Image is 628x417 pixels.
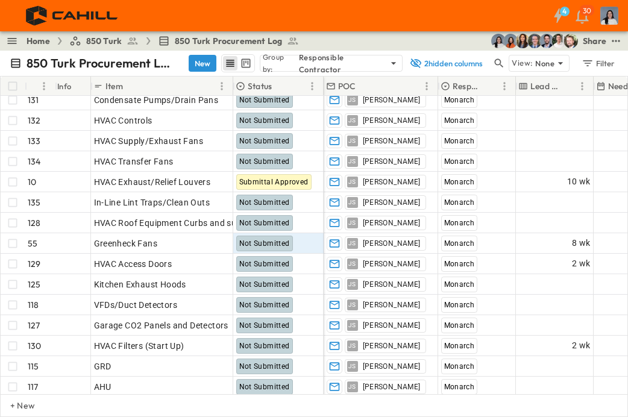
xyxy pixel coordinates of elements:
[25,77,55,96] div: #
[215,79,229,93] button: Menu
[28,176,36,188] p: 10
[338,80,356,92] p: POC
[248,80,272,92] p: Status
[94,196,210,208] span: In-Line Lint Traps/Clean Outs
[223,56,237,71] button: row view
[363,321,421,330] span: [PERSON_NAME]
[239,280,290,289] span: Not Submitted
[363,341,421,351] span: [PERSON_NAME]
[37,79,51,93] button: Menu
[444,280,475,289] span: Monarch
[444,239,475,248] span: Monarch
[28,258,41,270] p: 129
[158,35,299,47] a: 850 Turk Procurement Log
[403,55,489,72] button: 2hidden columns
[239,342,290,350] span: Not Submitted
[444,321,475,330] span: Monarch
[363,95,421,105] span: [PERSON_NAME]
[239,178,309,186] span: Submittal Approved
[444,342,475,350] span: Monarch
[484,80,497,93] button: Sort
[239,219,290,227] span: Not Submitted
[562,7,567,16] h6: 4
[572,257,591,271] span: 2 wk
[28,340,42,352] p: 130
[263,51,297,75] p: Group by:
[239,301,290,309] span: Not Submitted
[239,383,290,391] span: Not Submitted
[105,80,123,92] p: Item
[363,239,421,248] span: [PERSON_NAME]
[125,80,139,93] button: Sort
[94,94,219,106] span: Condensate Pumps/Drain Pans
[239,157,290,166] span: Not Submitted
[348,345,356,346] span: JS
[348,99,356,100] span: JS
[14,3,131,28] img: 4f72bfc4efa7236828875bac24094a5ddb05241e32d018417354e964050affa1.png
[444,137,475,145] span: Monarch
[239,239,290,248] span: Not Submitted
[535,57,554,69] p: None
[583,6,591,16] p: 30
[28,217,41,229] p: 128
[363,116,421,125] span: [PERSON_NAME]
[94,217,263,229] span: HVAC Roof Equipment Curbs and supports
[94,360,111,372] span: GRD
[27,55,174,72] p: 850 Turk Procurement Log
[609,34,623,48] button: test
[94,114,152,127] span: HVAC Controls
[28,135,41,147] p: 133
[94,258,172,270] span: HVAC Access Doors
[503,34,518,48] img: Stephanie McNeill (smcneill@cahill-sf.com)
[94,381,111,393] span: AHU
[363,218,421,228] span: [PERSON_NAME]
[175,35,282,47] span: 850 Turk Procurement Log
[444,96,475,104] span: Monarch
[28,319,40,331] p: 127
[572,339,591,353] span: 2 wk
[444,178,475,186] span: Monarch
[305,79,319,93] button: Menu
[239,362,290,371] span: Not Submitted
[359,80,372,93] button: Sort
[444,116,475,125] span: Monarch
[10,400,17,412] p: + New
[444,157,475,166] span: Monarch
[453,80,482,92] p: Responsible Contractor
[239,137,290,145] span: Not Submitted
[444,260,475,268] span: Monarch
[299,51,388,75] p: Responsible Contractor
[363,177,421,187] span: [PERSON_NAME]
[28,196,41,208] p: 135
[491,34,506,48] img: Cindy De Leon (cdeleon@cahill-sf.com)
[348,263,356,264] span: JS
[512,57,533,70] p: View:
[94,237,158,249] span: Greenheck Fans
[444,198,475,207] span: Monarch
[274,80,287,93] button: Sort
[551,34,566,48] img: Kyle Baltes (kbaltes@cahill-sf.com)
[497,79,512,93] button: Menu
[94,278,186,290] span: Kitchen Exhaust Hoods
[363,280,421,289] span: [PERSON_NAME]
[30,80,43,93] button: Sort
[221,54,255,72] div: table view
[28,278,41,290] p: 125
[530,80,559,92] p: Lead Time
[27,35,50,47] a: Home
[238,56,253,71] button: kanban view
[348,140,356,141] span: JS
[363,382,421,392] span: [PERSON_NAME]
[363,136,421,146] span: [PERSON_NAME]
[581,57,615,70] div: Filter
[363,259,421,269] span: [PERSON_NAME]
[419,79,434,93] button: Menu
[55,77,91,96] div: Info
[239,198,290,207] span: Not Submitted
[583,35,606,47] div: Share
[444,301,475,309] span: Monarch
[86,35,122,47] span: 850 Turk
[94,299,178,311] span: VFDs/Duct Detectors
